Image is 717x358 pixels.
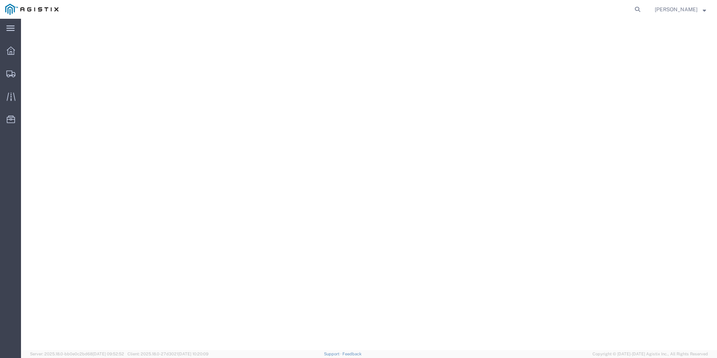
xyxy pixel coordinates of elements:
img: logo [5,4,58,15]
span: Corey Keys [655,5,697,14]
iframe: FS Legacy Container [21,19,717,350]
span: [DATE] 10:20:09 [178,352,208,356]
a: Feedback [342,352,361,356]
span: [DATE] 09:52:52 [93,352,124,356]
button: [PERSON_NAME] [654,5,706,14]
span: Client: 2025.18.0-27d3021 [127,352,208,356]
span: Copyright © [DATE]-[DATE] Agistix Inc., All Rights Reserved [592,351,708,357]
a: Support [324,352,343,356]
span: Server: 2025.18.0-bb0e0c2bd68 [30,352,124,356]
